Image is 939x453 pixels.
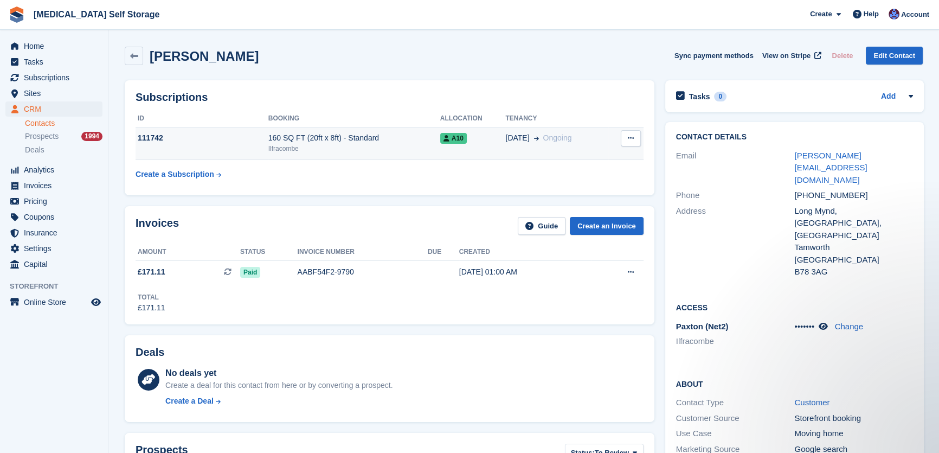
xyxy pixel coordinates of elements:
span: CRM [24,101,89,117]
li: Ilfracombe [676,335,795,348]
div: Ilfracombe [268,144,440,154]
h2: Tasks [689,92,710,101]
span: Storefront [10,281,108,292]
span: Help [864,9,879,20]
div: Phone [676,189,795,202]
div: Storefront booking [794,412,913,425]
a: Guide [518,217,565,235]
div: 160 SQ FT (20ft x 8ft) - Standard [268,132,440,144]
div: 111742 [136,132,268,144]
div: 0 [714,92,726,101]
a: Create a Deal [165,395,393,407]
div: Use Case [676,428,795,440]
span: Sites [24,86,89,101]
a: menu [5,225,102,240]
a: View on Stripe [758,47,824,65]
div: AABF54F2-9790 [298,266,428,278]
span: Home [24,39,89,54]
span: View on Stripe [762,50,811,61]
th: ID [136,110,268,127]
div: Moving home [794,428,913,440]
span: Account [901,9,929,20]
div: £171.11 [138,302,165,314]
span: Coupons [24,209,89,225]
a: Add [881,91,896,103]
div: Create a deal for this contact from here or by converting a prospect. [165,380,393,391]
h2: Contact Details [676,133,913,142]
div: [DATE] 01:00 AM [459,266,591,278]
span: Online Store [24,295,89,310]
h2: Subscriptions [136,91,644,104]
a: menu [5,101,102,117]
a: Change [834,322,863,331]
span: Prospects [25,131,59,142]
h2: Invoices [136,217,179,235]
a: [PERSON_NAME][EMAIL_ADDRESS][DOMAIN_NAME] [794,151,867,184]
a: Contacts [25,118,102,129]
button: Delete [827,47,857,65]
a: menu [5,295,102,310]
h2: About [676,378,913,389]
span: Subscriptions [24,70,89,85]
a: menu [5,39,102,54]
span: Ongoing [543,133,571,142]
div: Customer Source [676,412,795,425]
div: 1994 [81,132,102,141]
span: Deals [25,145,44,155]
th: Booking [268,110,440,127]
a: Customer [794,398,829,407]
span: A10 [440,133,467,144]
a: menu [5,70,102,85]
th: Invoice number [298,244,428,261]
span: ••••••• [794,322,814,331]
a: menu [5,86,102,101]
div: [GEOGRAPHIC_DATA] [794,254,913,266]
div: Contact Type [676,397,795,409]
th: Status [240,244,297,261]
span: Paid [240,267,260,278]
span: £171.11 [138,266,165,278]
a: [MEDICAL_DATA] Self Storage [29,5,164,23]
span: Insurance [24,225,89,240]
span: [DATE] [505,132,529,144]
span: Analytics [24,162,89,177]
span: Pricing [24,194,89,209]
th: Allocation [440,110,506,127]
a: Create a Subscription [136,164,221,184]
a: menu [5,209,102,225]
th: Created [459,244,591,261]
a: menu [5,257,102,272]
div: Create a Subscription [136,169,214,180]
a: Edit Contact [866,47,923,65]
img: stora-icon-8386f47178a22dfd0bd8f6a31ec36ba5ce8667c1dd55bd0f319d3a0aa187defe.svg [9,7,25,23]
span: Create [810,9,832,20]
a: menu [5,241,102,256]
span: Tasks [24,54,89,69]
div: Tamworth [794,241,913,254]
button: Sync payment methods [674,47,754,65]
th: Tenancy [505,110,608,127]
h2: Deals [136,346,164,359]
span: Capital [24,257,89,272]
div: No deals yet [165,367,393,380]
div: Address [676,205,795,278]
th: Due [428,244,459,261]
a: Prospects 1994 [25,131,102,142]
a: Create an Invoice [570,217,644,235]
img: Helen Walker [889,9,899,20]
a: Preview store [89,296,102,309]
span: Invoices [24,178,89,193]
th: Amount [136,244,240,261]
div: [PHONE_NUMBER] [794,189,913,202]
a: menu [5,178,102,193]
h2: Access [676,302,913,312]
span: Settings [24,241,89,256]
a: Deals [25,144,102,156]
a: menu [5,194,102,209]
div: B78 3AG [794,266,913,278]
div: Create a Deal [165,395,214,407]
a: menu [5,162,102,177]
a: menu [5,54,102,69]
span: Paxton (Net2) [676,322,729,331]
div: Email [676,150,795,187]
